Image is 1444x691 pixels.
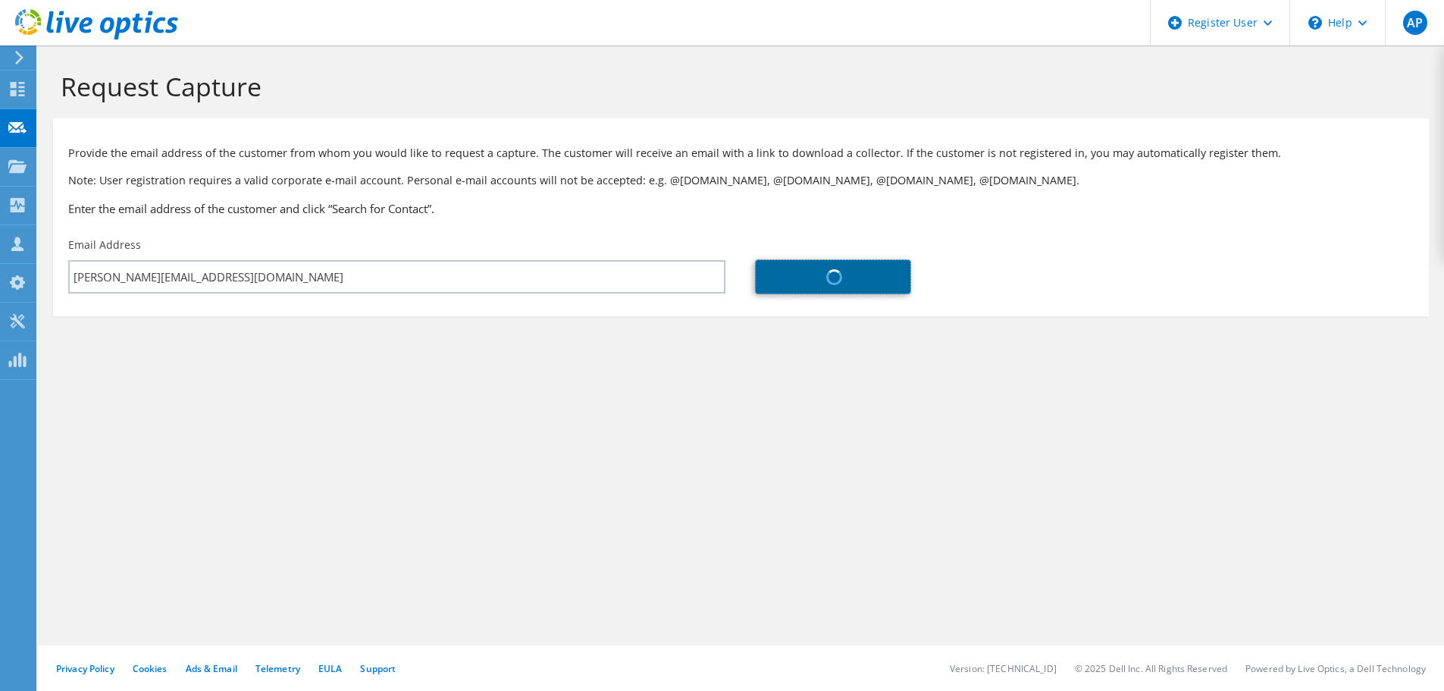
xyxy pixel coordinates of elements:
[1403,11,1427,35] span: AP
[68,172,1414,189] p: Note: User registration requires a valid corporate e-mail account. Personal e-mail accounts will ...
[1245,662,1426,675] li: Powered by Live Optics, a Dell Technology
[1308,16,1322,30] svg: \n
[133,662,168,675] a: Cookies
[186,662,237,675] a: Ads & Email
[255,662,300,675] a: Telemetry
[68,145,1414,162] p: Provide the email address of the customer from whom you would like to request a capture. The cust...
[1075,662,1227,675] li: © 2025 Dell Inc. All Rights Reserved
[61,71,1414,102] h1: Request Capture
[318,662,342,675] a: EULA
[68,237,141,253] label: Email Address
[756,260,910,294] a: Search for Contact
[56,662,114,675] a: Privacy Policy
[360,662,396,675] a: Support
[950,662,1057,675] li: Version: [TECHNICAL_ID]
[68,200,1414,217] h3: Enter the email address of the customer and click “Search for Contact”.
